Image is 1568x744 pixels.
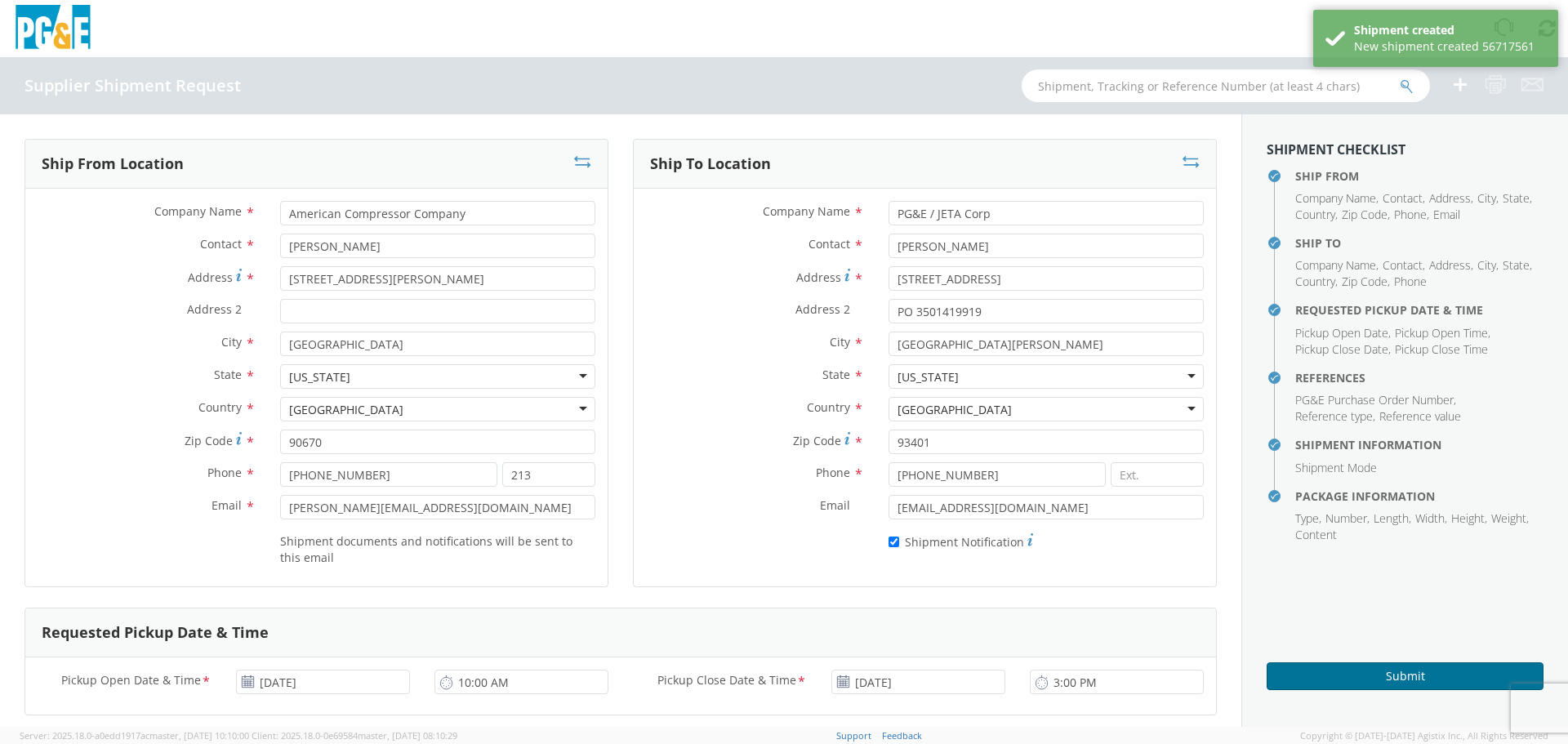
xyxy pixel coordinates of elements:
div: [GEOGRAPHIC_DATA] [289,402,403,418]
input: Ext. [502,462,595,487]
span: Address 2 [187,301,242,317]
span: Country [198,399,242,415]
h4: Supplier Shipment Request [24,77,241,95]
span: Width [1415,510,1445,526]
span: Content [1295,527,1337,542]
span: Company Name [1295,190,1376,206]
span: State [214,367,242,382]
span: Client: 2025.18.0-0e69584 [252,729,457,742]
span: Address [796,270,841,285]
div: New shipment created 56717561 [1354,38,1546,55]
span: Contact [1383,257,1423,273]
li: , [1295,341,1391,358]
span: Reference type [1295,408,1373,424]
label: Shipment documents and notifications will be sent to this email [280,531,595,566]
span: Company Name [154,203,242,219]
li: , [1295,190,1379,207]
span: Zip Code [1342,207,1388,222]
li: , [1451,510,1487,527]
span: Copyright © [DATE]-[DATE] Agistix Inc., All Rights Reserved [1300,729,1548,742]
span: Address [1429,190,1471,206]
span: Company Name [1295,257,1376,273]
li: , [1503,190,1532,207]
span: Email [212,497,242,513]
span: Pickup Open Date [1295,325,1388,341]
li: , [1295,392,1456,408]
li: , [1295,408,1375,425]
span: Pickup Close Date & Time [657,672,796,691]
li: , [1295,274,1338,290]
h3: Requested Pickup Date & Time [42,625,269,641]
span: Type [1295,510,1319,526]
span: City [830,334,850,350]
input: Shipment, Tracking or Reference Number (at least 4 chars) [1022,69,1430,102]
h4: Requested Pickup Date & Time [1295,304,1543,316]
li: , [1342,274,1390,290]
span: State [1503,190,1530,206]
h4: Package Information [1295,490,1543,502]
li: , [1477,257,1499,274]
li: , [1491,510,1529,527]
span: Zip Code [793,433,841,448]
span: Pickup Open Date & Time [61,672,201,691]
input: Shipment Notification [889,537,899,547]
div: Shipment created [1354,22,1546,38]
h3: Ship To Location [650,156,771,172]
span: Height [1451,510,1485,526]
span: Pickup Close Date [1295,341,1388,357]
span: Weight [1491,510,1526,526]
span: Phone [816,465,850,480]
span: Zip Code [185,433,233,448]
span: State [1503,257,1530,273]
span: Number [1325,510,1367,526]
span: Country [1295,207,1335,222]
span: Phone [1394,207,1427,222]
img: pge-logo-06675f144f4cfa6a6814.png [12,5,94,53]
div: [US_STATE] [289,369,350,385]
li: , [1429,257,1473,274]
li: , [1374,510,1411,527]
span: Zip Code [1342,274,1388,289]
span: City [1477,257,1496,273]
li: , [1395,325,1490,341]
span: Reference value [1379,408,1461,424]
h4: Ship From [1295,170,1543,182]
div: [US_STATE] [898,369,959,385]
label: Shipment Notification [889,531,1033,550]
a: Feedback [882,729,922,742]
h3: Ship From Location [42,156,184,172]
strong: Shipment Checklist [1267,140,1405,158]
li: , [1295,510,1321,527]
span: Country [807,399,850,415]
li: , [1342,207,1390,223]
span: Address 2 [795,301,850,317]
span: master, [DATE] 08:10:29 [358,729,457,742]
span: Length [1374,510,1409,526]
li: , [1383,190,1425,207]
span: City [221,334,242,350]
span: State [822,367,850,382]
li: , [1477,190,1499,207]
li: , [1325,510,1370,527]
h4: Shipment Information [1295,439,1543,451]
span: City [1477,190,1496,206]
span: Server: 2025.18.0-a0edd1917ac [20,729,249,742]
span: Country [1295,274,1335,289]
a: Support [836,729,871,742]
h4: Ship To [1295,237,1543,249]
h4: References [1295,372,1543,384]
input: Ext. [1111,462,1204,487]
li: , [1503,257,1532,274]
span: Shipment Mode [1295,460,1377,475]
li: , [1295,207,1338,223]
li: , [1429,190,1473,207]
span: Address [1429,257,1471,273]
span: Email [1433,207,1460,222]
span: Email [820,497,850,513]
span: Contact [200,236,242,252]
li: , [1295,257,1379,274]
span: master, [DATE] 10:10:00 [149,729,249,742]
span: Pickup Close Time [1395,341,1488,357]
li: , [1383,257,1425,274]
span: Pickup Open Time [1395,325,1488,341]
